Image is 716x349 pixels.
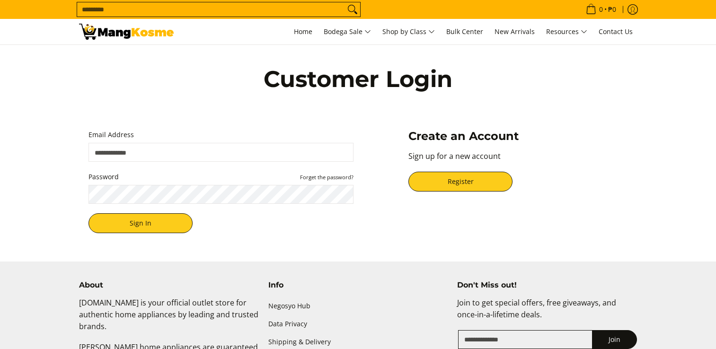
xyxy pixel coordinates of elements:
[541,19,592,44] a: Resources
[268,315,448,333] a: Data Privacy
[382,26,435,38] span: Shop by Class
[607,6,618,13] span: ₱0
[583,4,619,15] span: •
[408,172,513,192] a: Register
[594,19,637,44] a: Contact Us
[268,280,448,290] h4: Info
[457,297,637,330] p: Join to get special offers, free giveaways, and once-in-a-lifetime deals.
[324,26,371,38] span: Bodega Sale
[300,174,354,181] small: Forget the password?
[289,19,317,44] a: Home
[495,27,535,36] span: New Arrivals
[88,213,193,233] button: Sign In
[79,280,259,290] h4: About
[300,173,354,181] button: Password
[599,27,633,36] span: Contact Us
[88,171,354,183] label: Password
[378,19,440,44] a: Shop by Class
[457,280,637,290] h4: Don't Miss out!
[294,27,312,36] span: Home
[183,19,637,44] nav: Main Menu
[598,6,604,13] span: 0
[592,330,637,349] button: Join
[546,26,587,38] span: Resources
[268,297,448,315] a: Negosyo Hub
[345,2,360,17] button: Search
[408,129,628,143] h3: Create an Account
[79,297,259,341] p: [DOMAIN_NAME] is your official outlet store for authentic home appliances by leading and trusted ...
[490,19,539,44] a: New Arrivals
[442,19,488,44] a: Bulk Center
[446,27,483,36] span: Bulk Center
[150,65,566,93] h1: Customer Login
[79,24,174,40] img: Account | Mang Kosme
[319,19,376,44] a: Bodega Sale
[408,150,628,172] p: Sign up for a new account
[88,129,354,141] label: Email Address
